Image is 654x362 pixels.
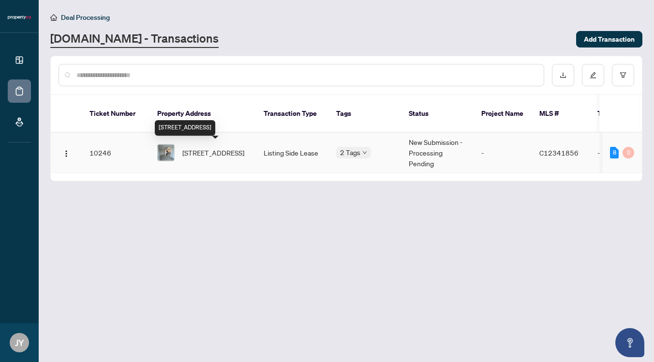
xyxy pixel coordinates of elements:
td: - [474,133,532,173]
button: Open asap [615,328,644,357]
th: Property Address [149,95,256,133]
span: filter [620,72,626,79]
button: edit [582,64,604,86]
span: [STREET_ADDRESS] [182,147,244,158]
th: MLS # [532,95,590,133]
img: logo [8,15,31,20]
td: 10246 [82,133,149,173]
div: 8 [610,147,619,158]
button: Add Transaction [576,31,642,47]
span: edit [590,72,596,79]
th: Status [401,95,474,133]
span: C12341856 [539,148,579,157]
span: JY [15,336,24,349]
button: download [552,64,574,86]
th: Project Name [474,95,532,133]
div: 0 [623,147,634,158]
img: Logo [62,150,70,157]
span: Add Transaction [584,31,635,47]
th: Ticket Number [82,95,149,133]
span: download [560,72,566,79]
td: Listing Side Lease [256,133,328,173]
span: down [362,150,367,155]
th: Tags [328,95,401,133]
div: [STREET_ADDRESS] [155,120,215,136]
button: Logo [59,145,74,160]
button: filter [612,64,634,86]
td: New Submission - Processing Pending [401,133,474,173]
th: Transaction Type [256,95,328,133]
img: thumbnail-img [158,144,174,161]
a: [DOMAIN_NAME] - Transactions [50,31,219,48]
span: Deal Processing [61,13,110,22]
span: home [50,14,57,21]
span: 2 Tags [340,147,360,158]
